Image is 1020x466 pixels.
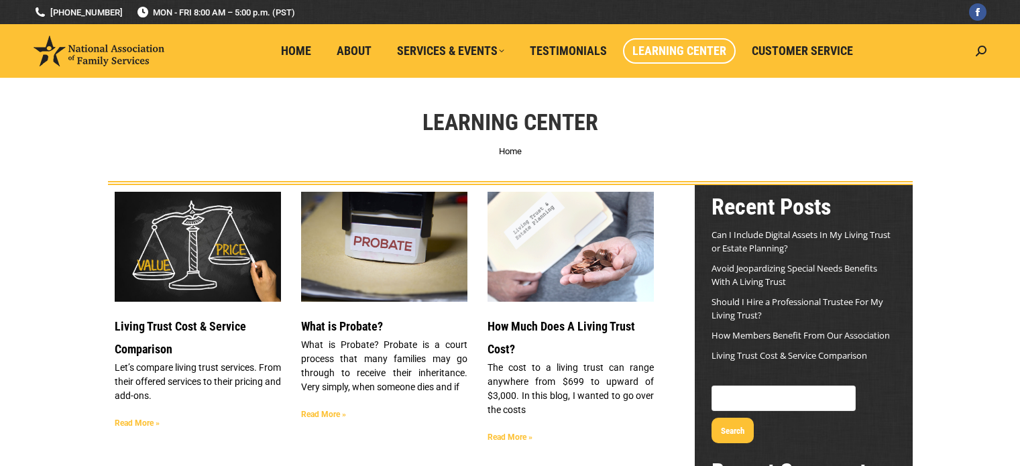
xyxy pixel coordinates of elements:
button: Search [712,418,754,443]
a: How Much Does A Living Trust Cost? [488,319,635,356]
p: The cost to a living trust can range anywhere from $699 to upward of $3,000. In this blog, I want... [488,361,654,417]
a: Avoid Jeopardizing Special Needs Benefits With A Living Trust [712,262,877,288]
img: Living Trust Service and Price Comparison Blog Image [113,191,282,302]
p: Let’s compare living trust services. From their offered services to their pricing and add-ons. [115,361,281,403]
a: What is Probate? [301,192,467,302]
a: Home [499,146,522,156]
span: Learning Center [632,44,726,58]
a: Can I Include Digital Assets In My Living Trust or Estate Planning? [712,229,891,254]
a: Read more about What is Probate? [301,410,346,419]
a: Living Trust Cost & Service Comparison [115,319,246,356]
span: MON - FRI 8:00 AM – 5:00 p.m. (PST) [136,6,295,19]
img: Living Trust Cost [487,183,655,310]
span: Customer Service [752,44,853,58]
span: About [337,44,372,58]
a: Living Trust Cost & Service Comparison [712,349,867,361]
img: National Association of Family Services [34,36,164,66]
a: What is Probate? [301,319,383,333]
a: [PHONE_NUMBER] [34,6,123,19]
a: Home [272,38,321,64]
p: What is Probate? Probate is a court process that many families may go through to receive their in... [301,338,467,394]
a: How Members Benefit From Our Association [712,329,890,341]
a: Learning Center [623,38,736,64]
img: What is Probate? [300,191,468,303]
a: Testimonials [520,38,616,64]
a: Living Trust Cost [488,192,654,302]
a: Customer Service [742,38,862,64]
a: About [327,38,381,64]
a: Read more about How Much Does A Living Trust Cost? [488,432,532,442]
a: Facebook page opens in new window [969,3,986,21]
span: Services & Events [397,44,504,58]
span: Home [281,44,311,58]
span: Testimonials [530,44,607,58]
a: Should I Hire a Professional Trustee For My Living Trust? [712,296,883,321]
h1: Learning Center [422,107,598,137]
a: Read more about Living Trust Cost & Service Comparison [115,418,160,428]
h2: Recent Posts [712,192,896,221]
a: Living Trust Service and Price Comparison Blog Image [115,192,281,302]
